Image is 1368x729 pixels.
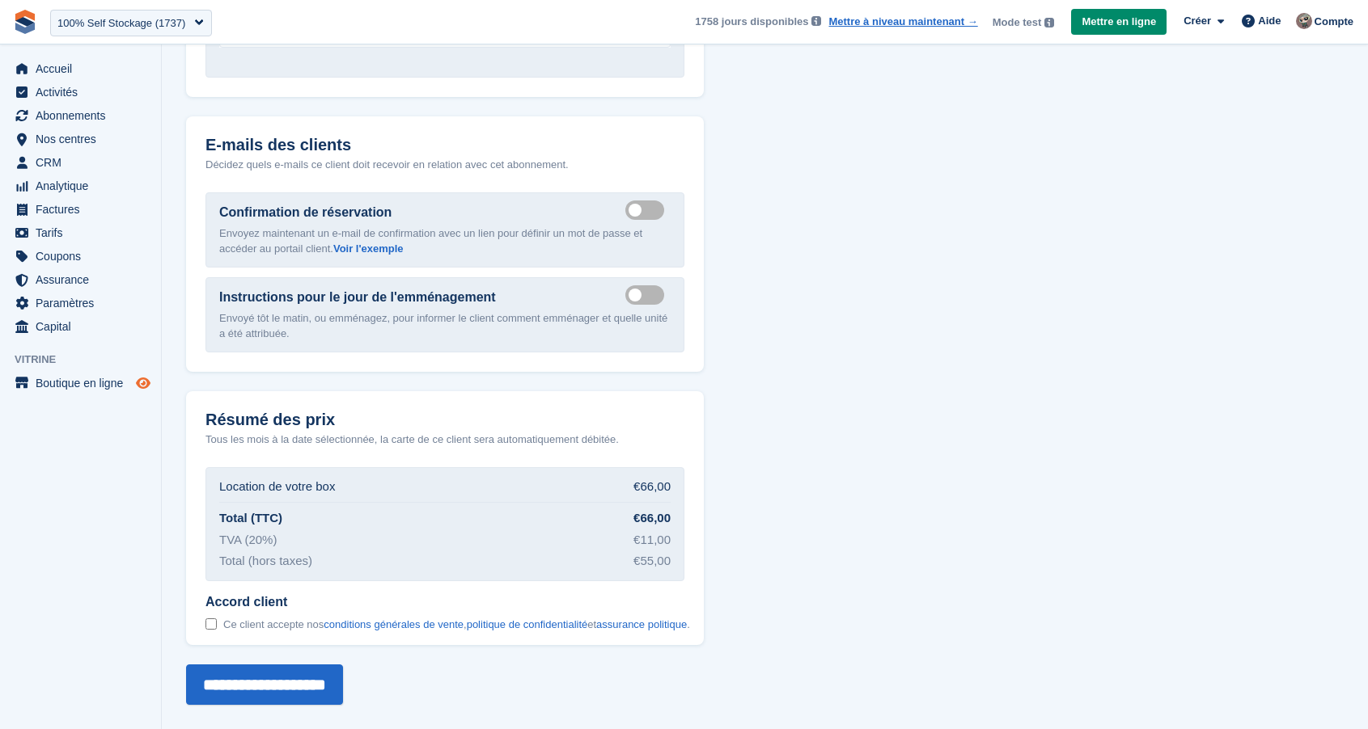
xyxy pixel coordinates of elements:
span: Capital [36,315,133,338]
div: €11,00 [633,531,671,550]
a: menu [8,57,153,80]
h2: Résumé des prix [205,411,684,429]
a: menu [8,292,153,314]
h2: E-mails des clients [205,136,684,154]
p: Tous les mois à la date sélectionnée, la carte de ce client sera automatiquement débitée. [205,432,619,448]
a: menu [8,104,153,127]
img: icon-info-grey-7440780725fd019a000dd9b08b2336e03edf1995a4989e88bcd33f0948082b44.svg [1044,18,1054,27]
span: Nos centres [36,128,133,150]
img: stora-icon-8386f47178a22dfd0bd8f6a31ec36ba5ce8667c1dd55bd0f319d3a0aa187defe.svg [13,10,37,34]
span: Mettre en ligne [1082,14,1156,30]
span: Boutique en ligne [36,372,133,394]
a: Mettre en ligne [1071,9,1167,36]
a: Voir l'exemple [333,242,404,255]
p: Envoyez maintenant un e-mail de confirmation avec un lien pour définir un mot de passe et accéder... [219,225,671,257]
a: Boutique d'aperçu [133,373,153,393]
span: Vitrine [15,352,161,368]
div: TVA (20%) [219,531,277,550]
a: menu [8,221,153,244]
span: CRM [36,151,133,174]
span: Factures [36,198,133,221]
span: Accord client [205,594,690,610]
a: menu [8,372,153,394]
p: Envoyé tôt le matin, ou emménagez, pour informer le client comment emménager et quelle unité a ét... [219,310,671,342]
img: icon-info-grey-7440780725fd019a000dd9b08b2336e03edf1995a4989e88bcd33f0948082b44.svg [811,16,821,26]
div: Total (TTC) [219,509,282,528]
span: Analytique [36,175,133,197]
span: Abonnements [36,104,133,127]
span: Mode test [993,15,1042,31]
a: menu [8,151,153,174]
div: €55,00 [633,552,671,571]
span: Activités [36,81,133,103]
span: Paramètres [36,292,133,314]
a: assurance politique [596,618,687,630]
a: Mettre à niveau maintenant → [828,14,977,30]
a: menu [8,198,153,221]
span: Coupons [36,245,133,268]
span: Compte [1315,14,1353,30]
div: Total (hors taxes) [219,552,312,571]
div: €66,00 [633,478,671,496]
a: menu [8,245,153,268]
div: 100% Self Stockage (1737) [57,15,185,32]
a: politique de confidentialité [467,618,588,630]
a: menu [8,81,153,103]
span: Aide [1258,13,1281,29]
label: Send booking confirmation email [625,209,671,212]
span: 1758 jours disponibles [695,14,808,30]
input: Accord client Ce client accepte nosconditions générales de vente,politique de confidentialitéetas... [205,618,217,630]
a: menu [8,268,153,291]
img: Cristina (100%) [1296,13,1312,29]
a: menu [8,175,153,197]
a: menu [8,128,153,150]
span: Accueil [36,57,133,80]
span: Ce client accepte nos , et . [223,618,690,631]
span: Assurance [36,268,133,291]
div: Location de votre box [219,478,335,496]
a: conditions générales de vente [324,618,464,630]
div: €66,00 [633,509,671,528]
label: Instructions pour le jour de l'emménagement [219,288,496,307]
label: Send move in day email [625,294,671,297]
p: Décidez quels e-mails ce client doit recevoir en relation avec cet abonnement. [205,157,684,173]
span: Tarifs [36,221,133,244]
a: menu [8,315,153,338]
label: Confirmation de réservation [219,203,392,222]
span: Créer [1184,13,1211,29]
